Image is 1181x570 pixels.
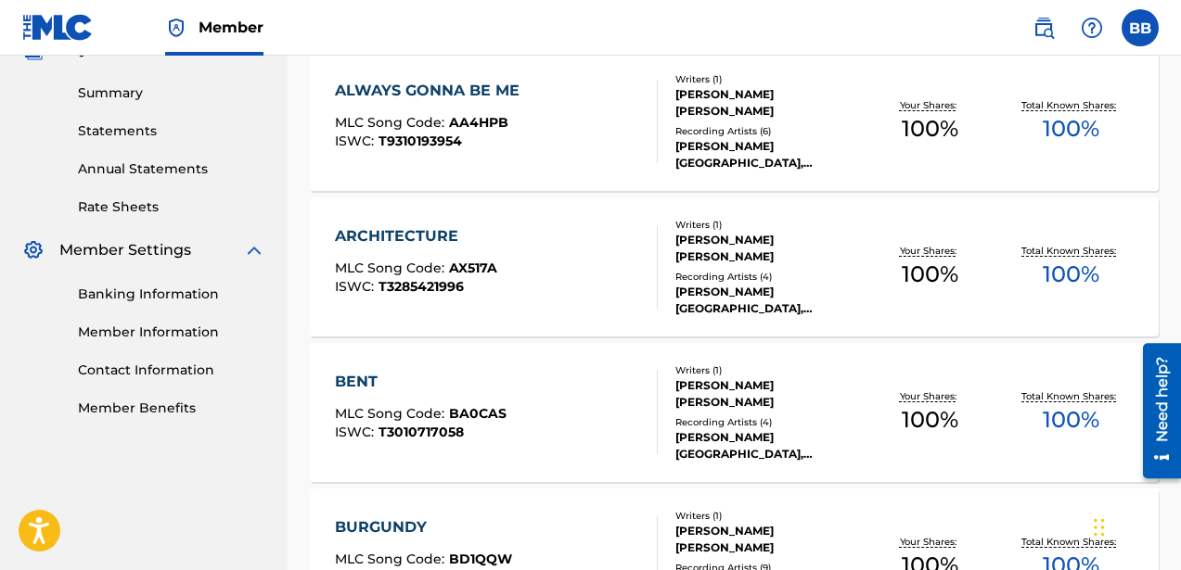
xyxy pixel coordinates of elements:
a: BENTMLC Song Code:BA0CASISWC:T3010717058Writers (1)[PERSON_NAME] [PERSON_NAME]Recording Artists (... [310,343,1159,482]
p: Total Known Shares: [1021,98,1121,112]
div: [PERSON_NAME] [PERSON_NAME] [675,523,859,556]
p: Your Shares: [900,98,961,112]
a: Rate Sheets [78,197,265,217]
a: ARCHITECTUREMLC Song Code:AX517AISWC:T3285421996Writers (1)[PERSON_NAME] [PERSON_NAME]Recording A... [310,197,1159,336]
div: ALWAYS GONNA BE ME [335,80,529,102]
span: AX517A [449,260,497,276]
a: Public Search [1025,9,1062,46]
p: Total Known Shares: [1021,244,1121,258]
a: ALWAYS GONNA BE MEMLC Song Code:AA4HPBISWC:T9310193954Writers (1)[PERSON_NAME] [PERSON_NAME]Recor... [310,52,1159,191]
div: Help [1073,9,1110,46]
div: Writers ( 1 ) [675,363,859,377]
img: MLC Logo [22,14,94,41]
span: 100 % [1043,112,1099,146]
div: [PERSON_NAME][GEOGRAPHIC_DATA], [GEOGRAPHIC_DATA][PERSON_NAME][GEOGRAPHIC_DATA], [GEOGRAPHIC_DATA... [675,284,859,317]
a: Member Benefits [78,399,265,418]
div: ARCHITECTURE [335,225,497,247]
div: Writers ( 1 ) [675,72,859,86]
span: BD1QQW [449,551,512,567]
img: search [1033,17,1055,39]
span: MLC Song Code : [335,260,449,276]
span: Member Settings [59,239,191,261]
span: 100 % [1043,258,1099,291]
div: BENT [335,371,507,393]
a: Member Information [78,323,265,342]
span: ISWC : [335,424,379,440]
a: Contact Information [78,361,265,380]
div: Recording Artists ( 6 ) [675,124,859,138]
img: expand [243,239,265,261]
div: [PERSON_NAME][GEOGRAPHIC_DATA], [GEOGRAPHIC_DATA][PERSON_NAME][GEOGRAPHIC_DATA], [GEOGRAPHIC_DATA... [675,429,859,462]
p: Your Shares: [900,535,961,549]
p: Total Known Shares: [1021,535,1121,549]
img: Top Rightsholder [165,17,187,39]
div: BURGUNDY [335,516,512,538]
div: User Menu [1122,9,1159,46]
span: ISWC : [335,133,379,149]
a: Statements [78,121,265,141]
span: T3285421996 [379,278,464,295]
span: MLC Song Code : [335,114,449,131]
a: Annual Statements [78,159,265,179]
span: ISWC : [335,278,379,295]
div: Recording Artists ( 4 ) [675,270,859,284]
div: Recording Artists ( 4 ) [675,415,859,429]
div: [PERSON_NAME] [PERSON_NAME] [675,86,859,120]
img: help [1081,17,1103,39]
span: T3010717058 [379,424,464,440]
p: Your Shares: [900,389,961,403]
span: Member [199,17,263,38]
div: [PERSON_NAME][GEOGRAPHIC_DATA], [GEOGRAPHIC_DATA][PERSON_NAME][GEOGRAPHIC_DATA], [GEOGRAPHIC_DATA... [675,138,859,171]
a: Summary [78,83,265,103]
span: 100 % [902,403,958,437]
p: Your Shares: [900,244,961,258]
span: AA4HPB [449,114,508,131]
span: 100 % [902,258,958,291]
span: MLC Song Code : [335,551,449,567]
iframe: Resource Center [1129,336,1181,486]
p: Total Known Shares: [1021,389,1121,403]
div: Writers ( 1 ) [675,218,859,232]
a: Banking Information [78,285,265,304]
iframe: Chat Widget [1088,481,1181,570]
div: Drag [1094,500,1105,555]
div: Writers ( 1 ) [675,509,859,523]
span: 100 % [902,112,958,146]
span: BA0CAS [449,405,507,422]
img: Member Settings [22,239,45,261]
div: [PERSON_NAME] [PERSON_NAME] [675,377,859,411]
div: [PERSON_NAME] [PERSON_NAME] [675,232,859,265]
span: MLC Song Code : [335,405,449,422]
span: T9310193954 [379,133,462,149]
span: 100 % [1043,403,1099,437]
